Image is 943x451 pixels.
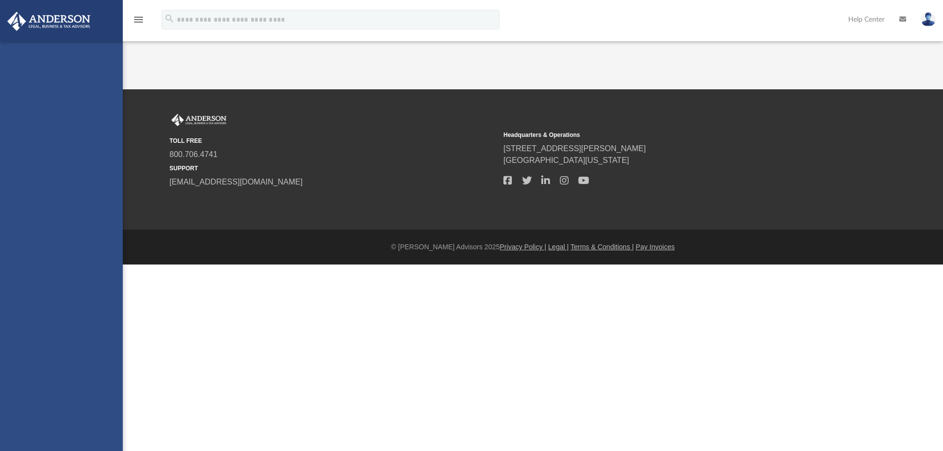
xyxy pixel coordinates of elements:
a: [STREET_ADDRESS][PERSON_NAME] [503,144,646,153]
img: Anderson Advisors Platinum Portal [169,114,228,127]
a: [GEOGRAPHIC_DATA][US_STATE] [503,156,629,164]
img: User Pic [921,12,936,27]
a: Pay Invoices [636,243,674,251]
a: [EMAIL_ADDRESS][DOMAIN_NAME] [169,178,303,186]
small: Headquarters & Operations [503,131,831,139]
a: Privacy Policy | [500,243,547,251]
img: Anderson Advisors Platinum Portal [4,12,93,31]
div: © [PERSON_NAME] Advisors 2025 [123,242,943,252]
a: Terms & Conditions | [571,243,634,251]
i: search [164,13,175,24]
i: menu [133,14,144,26]
a: Legal | [548,243,569,251]
small: TOLL FREE [169,136,497,145]
a: 800.706.4741 [169,150,218,159]
a: menu [133,19,144,26]
small: SUPPORT [169,164,497,173]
